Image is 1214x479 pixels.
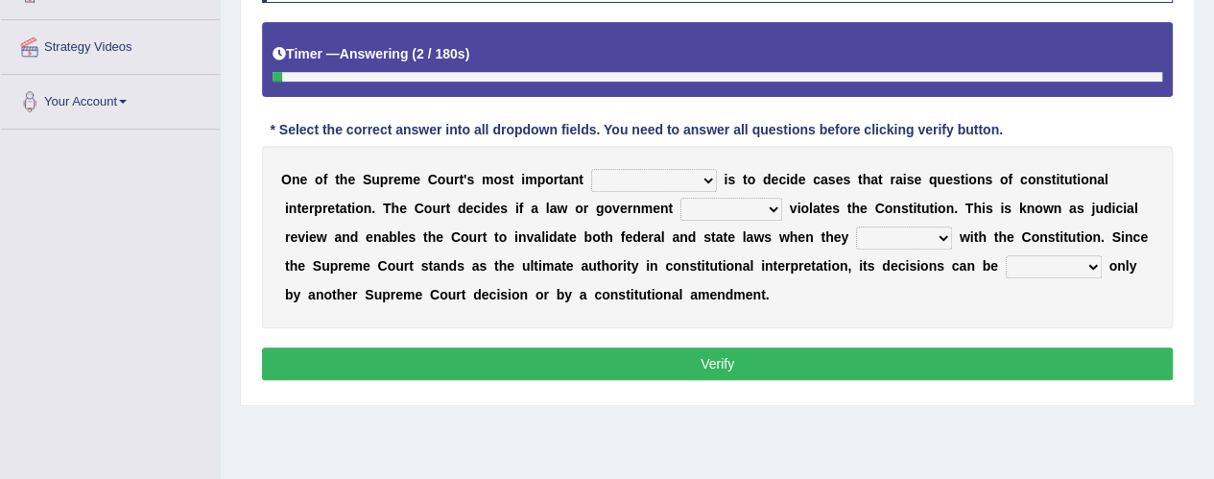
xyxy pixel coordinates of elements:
b: o [1084,229,1093,245]
b: i [797,201,800,216]
b: o [938,201,946,216]
b: a [813,201,821,216]
b: e [436,229,443,245]
b: d [458,201,466,216]
b: o [424,201,433,216]
b: e [366,229,373,245]
b: r [890,172,894,187]
b: n [945,201,954,216]
b: u [921,201,930,216]
b: C [428,172,438,187]
b: t [483,229,488,245]
b: o [461,229,469,245]
b: d [790,172,798,187]
b: e [727,229,735,245]
b: l [661,229,665,245]
b: i [913,201,916,216]
b: t [847,201,852,216]
b: m [525,172,536,187]
b: c [1115,201,1123,216]
b: n [977,172,986,187]
b: l [743,229,747,245]
b: O [281,172,292,187]
b: e [344,258,351,274]
b: e [401,229,409,245]
b: h [290,258,298,274]
b: n [440,258,449,274]
b: t [908,201,913,216]
b: n [571,172,580,187]
b: s [843,172,850,187]
b: t [961,172,965,187]
b: o [592,229,601,245]
b: i [514,229,518,245]
b: r [440,201,445,216]
b: i [1111,201,1115,216]
b: e [834,229,842,245]
b: e [299,172,307,187]
b: y [841,229,848,245]
b: i [515,201,519,216]
b: u [445,172,454,187]
b: c [1132,229,1140,245]
b: e [327,201,335,216]
b: Answering [340,46,409,61]
b: r [338,258,343,274]
b: C [377,258,387,274]
b: w [557,201,567,216]
b: h [340,172,348,187]
b: ) [465,46,470,61]
b: t [723,229,727,245]
b: n [632,201,641,216]
b: i [521,172,525,187]
b: t [1052,172,1057,187]
b: e [1140,229,1148,245]
b: t [821,201,825,216]
b: h [973,201,982,216]
b: q [929,172,938,187]
b: . [954,201,958,216]
b: s [1077,201,1084,216]
b: o [748,172,756,187]
b: m [482,172,493,187]
b: h [862,172,870,187]
b: l [1105,172,1108,187]
b: t [821,229,825,245]
a: Your Account [1,75,220,123]
b: s [466,172,474,187]
b: t [459,172,464,187]
b: t [409,258,414,274]
b: l [809,201,813,216]
b: 2 / 180s [417,46,465,61]
b: h [790,229,798,245]
b: n [373,229,382,245]
b: p [537,172,546,187]
b: t [335,201,340,216]
b: n [1035,172,1044,187]
b: a [381,229,389,245]
b: r [583,201,588,216]
b: s [408,229,416,245]
b: n [1039,229,1048,245]
b: i [545,229,549,245]
b: t [973,229,978,245]
b: C [451,229,461,245]
b: o [1028,172,1036,187]
b: s [953,172,961,187]
b: d [549,229,558,245]
b: i [481,201,485,216]
b: t [564,229,569,245]
b: t [494,229,499,245]
b: f [621,229,626,245]
b: h [851,201,860,216]
b: r [309,201,314,216]
b: u [321,258,330,274]
b: u [1095,201,1104,216]
b: o [315,172,323,187]
b: s [832,201,840,216]
b: d [448,258,457,274]
b: d [350,229,359,245]
b: e [399,201,407,216]
b: d [632,229,641,245]
b: S [1111,229,1120,245]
